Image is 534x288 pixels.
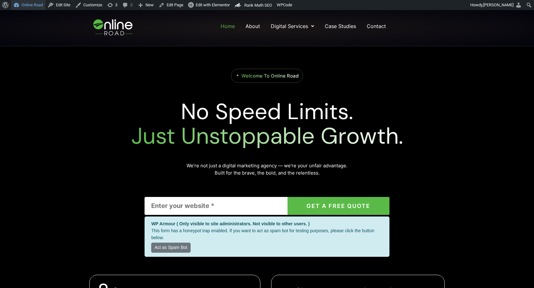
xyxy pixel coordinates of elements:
a: Digital Services [270,20,315,32]
input: Enter your website * [145,197,287,215]
span: Act as Spam Bot [151,243,190,253]
button: GET A FREE QUOTE [288,197,389,215]
span: [PERSON_NAME] [483,3,513,7]
span: Edit with Elementor [196,3,230,7]
span: Rank Math SEO [244,3,272,8]
p: We’re not just a digital marketing agency — we’re your unfair advantage. Built for the brave, the... [145,162,389,177]
strong: WP Armour ( Only visible to site administrators. Not visible to other users. ) [151,221,310,226]
span: Welcome To Online Road [241,73,299,79]
div: This form has a honeypot trap enabled. If you want to act as spam bot for testing purposes, pleas... [145,216,389,257]
a: Home [220,20,235,32]
form: Contact form [145,197,389,257]
h2: No Speed Limits. [87,100,447,148]
span: Just Unstoppable Growth. [131,121,403,151]
a: Contact [366,20,387,32]
a: About [245,20,261,32]
a: Case Studies [324,20,357,32]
